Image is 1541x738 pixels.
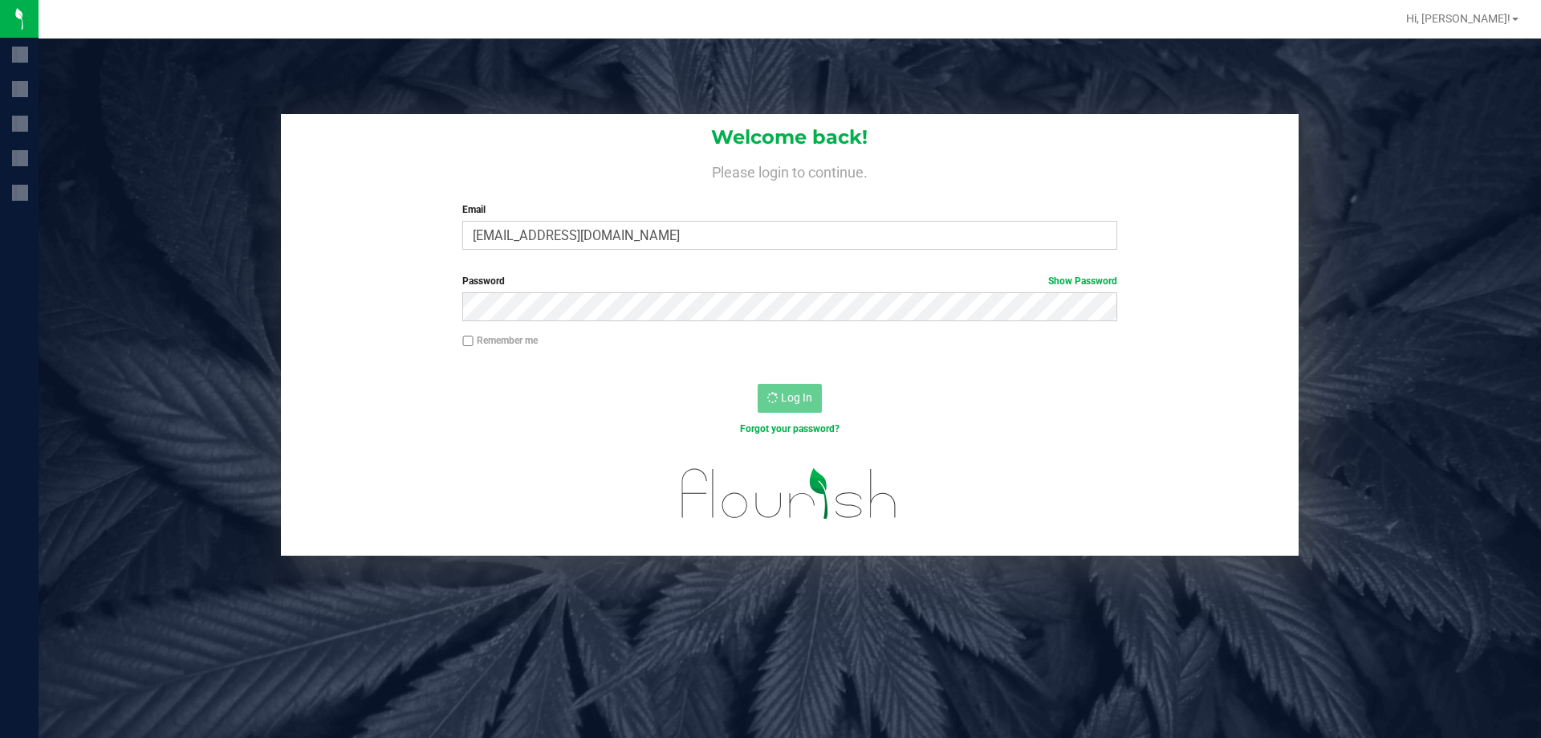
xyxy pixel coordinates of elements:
[781,391,812,404] span: Log In
[758,384,822,413] button: Log In
[462,333,538,348] label: Remember me
[462,202,1116,217] label: Email
[740,423,840,434] a: Forgot your password?
[1406,12,1511,25] span: Hi, [PERSON_NAME]!
[281,127,1299,148] h1: Welcome back!
[462,275,505,287] span: Password
[281,161,1299,180] h4: Please login to continue.
[662,453,917,535] img: flourish_logo.svg
[1048,275,1117,287] a: Show Password
[462,336,474,347] input: Remember me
